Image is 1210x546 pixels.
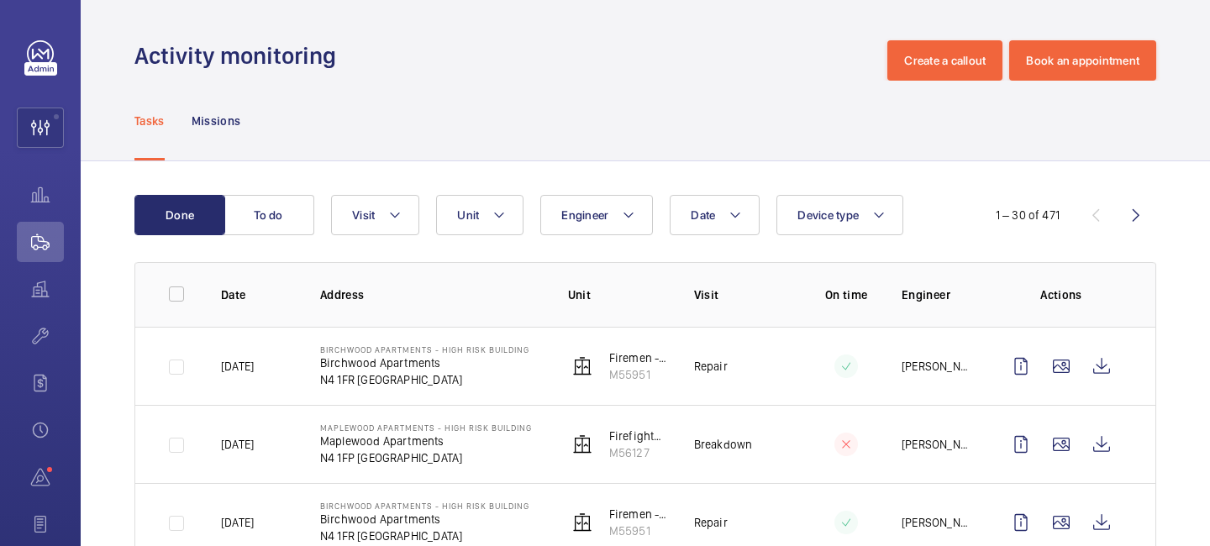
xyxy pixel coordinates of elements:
span: Date [691,208,715,222]
p: Birchwood Apartments [320,354,529,371]
p: Engineer [902,286,974,303]
button: Book an appointment [1009,40,1156,81]
p: Tasks [134,113,165,129]
p: Unit [568,286,667,303]
p: [DATE] [221,514,254,531]
p: [DATE] [221,358,254,375]
p: Breakdown [694,436,753,453]
p: [DATE] [221,436,254,453]
button: Create a callout [887,40,1002,81]
p: Maplewood Apartments [320,433,532,449]
span: Engineer [561,208,608,222]
img: elevator.svg [572,356,592,376]
p: Repair [694,514,728,531]
button: To do [224,195,314,235]
p: M56127 [609,444,667,461]
span: Device type [797,208,859,222]
p: Repair [694,358,728,375]
p: Firefighter - EPL Passenger Lift No 3 [609,428,667,444]
p: N4 1FR [GEOGRAPHIC_DATA] [320,528,529,544]
button: Done [134,195,225,235]
p: Visit [694,286,791,303]
p: Birchwood Apartments - High Risk Building [320,501,529,511]
p: [PERSON_NAME] [902,514,974,531]
p: Actions [1001,286,1122,303]
button: Visit [331,195,419,235]
span: Visit [352,208,375,222]
p: Firemen - EPL Passenger Lift No 1 [609,349,667,366]
p: M55951 [609,366,667,383]
span: Unit [457,208,479,222]
p: N4 1FR [GEOGRAPHIC_DATA] [320,371,529,388]
p: Date [221,286,293,303]
p: Firemen - EPL Passenger Lift No 1 [609,506,667,522]
p: Birchwood Apartments [320,511,529,528]
h1: Activity monitoring [134,40,346,71]
button: Engineer [540,195,653,235]
p: Missions [192,113,241,129]
p: On time [818,286,875,303]
div: 1 – 30 of 471 [996,207,1060,223]
p: Address [320,286,541,303]
img: elevator.svg [572,434,592,454]
p: Maplewood Apartments - High Risk Building [320,423,532,433]
p: N4 1FP [GEOGRAPHIC_DATA] [320,449,532,466]
button: Date [670,195,760,235]
p: [PERSON_NAME] [902,436,974,453]
p: M55951 [609,522,667,539]
button: Device type [776,195,903,235]
img: elevator.svg [572,512,592,533]
p: [PERSON_NAME] [902,358,974,375]
p: Birchwood Apartments - High Risk Building [320,344,529,354]
button: Unit [436,195,523,235]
